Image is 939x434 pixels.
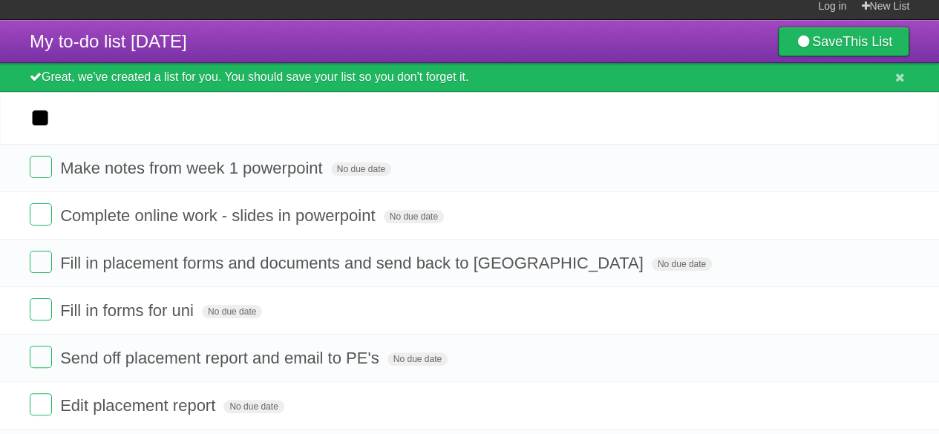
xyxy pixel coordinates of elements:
[30,251,52,273] label: Done
[30,298,52,320] label: Done
[223,400,284,413] span: No due date
[60,206,379,225] span: Complete online work - slides in powerpoint
[202,305,262,318] span: No due date
[60,301,197,320] span: Fill in forms for uni
[30,393,52,415] label: Done
[652,257,712,271] span: No due date
[60,159,326,177] span: Make notes from week 1 powerpoint
[60,254,647,272] span: Fill in placement forms and documents and send back to [GEOGRAPHIC_DATA]
[30,31,187,51] span: My to-do list [DATE]
[778,27,909,56] a: SaveThis List
[30,346,52,368] label: Done
[60,349,382,367] span: Send off placement report and email to PE's
[331,162,391,176] span: No due date
[843,34,892,49] b: This List
[384,210,444,223] span: No due date
[30,203,52,226] label: Done
[60,396,219,415] span: Edit placement report
[387,352,448,366] span: No due date
[30,156,52,178] label: Done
